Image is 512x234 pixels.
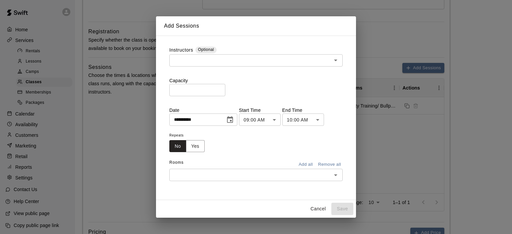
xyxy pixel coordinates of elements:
p: Capacity [169,77,343,84]
button: Choose date, selected date is Sep 15, 2025 [223,113,237,126]
button: Open [331,56,340,65]
button: Open [331,170,340,180]
div: 09:00 AM [239,114,281,126]
p: Start Time [239,107,281,114]
div: 10:00 AM [282,114,324,126]
span: Repeats [169,131,210,140]
button: Add all [295,159,316,170]
label: Instructors [169,47,193,54]
p: Date [169,107,237,114]
button: Cancel [307,203,329,215]
button: No [169,140,186,152]
span: Optional [198,47,214,52]
p: End Time [282,107,324,114]
button: Remove all [316,159,343,170]
button: Yes [186,140,205,152]
span: Rooms [169,160,184,165]
div: outlined button group [169,140,205,152]
h2: Add Sessions [156,16,356,36]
